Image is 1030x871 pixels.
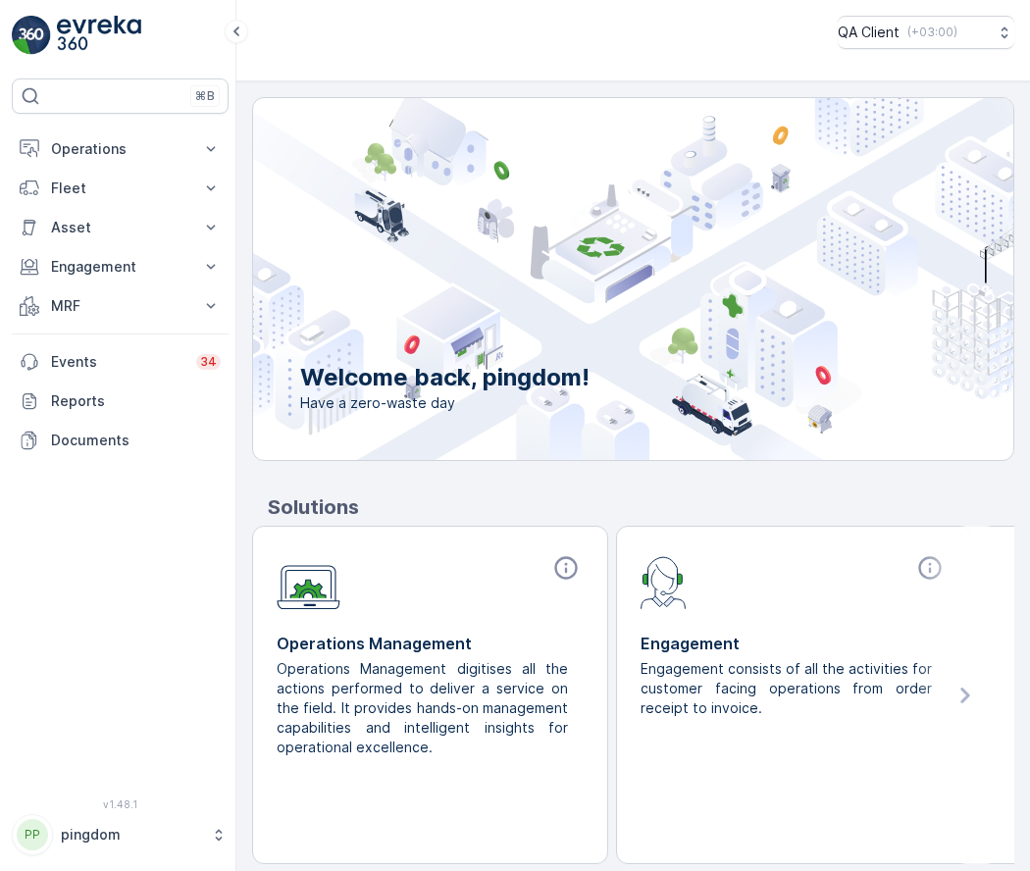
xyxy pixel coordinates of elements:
[12,208,229,247] button: Asset
[51,391,221,411] p: Reports
[12,421,229,460] a: Documents
[300,393,590,413] span: Have a zero-waste day
[12,382,229,421] a: Reports
[838,23,900,42] p: QA Client
[200,354,217,370] p: 34
[277,632,584,655] p: Operations Management
[907,25,957,40] p: ( +03:00 )
[277,659,568,757] p: Operations Management digitises all the actions performed to deliver a service on the field. It p...
[12,247,229,286] button: Engagement
[61,825,201,845] p: pingdom
[12,129,229,169] button: Operations
[57,16,141,55] img: logo_light-DOdMpM7g.png
[300,362,590,393] p: Welcome back, pingdom!
[51,139,189,159] p: Operations
[12,342,229,382] a: Events34
[277,554,340,610] img: module-icon
[268,492,1014,522] p: Solutions
[12,286,229,326] button: MRF
[165,98,1013,460] img: city illustration
[51,431,221,450] p: Documents
[641,659,932,718] p: Engagement consists of all the activities for customer facing operations from order receipt to in...
[51,352,184,372] p: Events
[12,814,229,855] button: PPpingdom
[51,296,189,316] p: MRF
[838,16,1014,49] button: QA Client(+03:00)
[641,632,948,655] p: Engagement
[641,554,687,609] img: module-icon
[51,218,189,237] p: Asset
[195,88,215,104] p: ⌘B
[12,169,229,208] button: Fleet
[12,798,229,810] span: v 1.48.1
[51,257,189,277] p: Engagement
[12,16,51,55] img: logo
[51,179,189,198] p: Fleet
[17,819,48,850] div: PP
